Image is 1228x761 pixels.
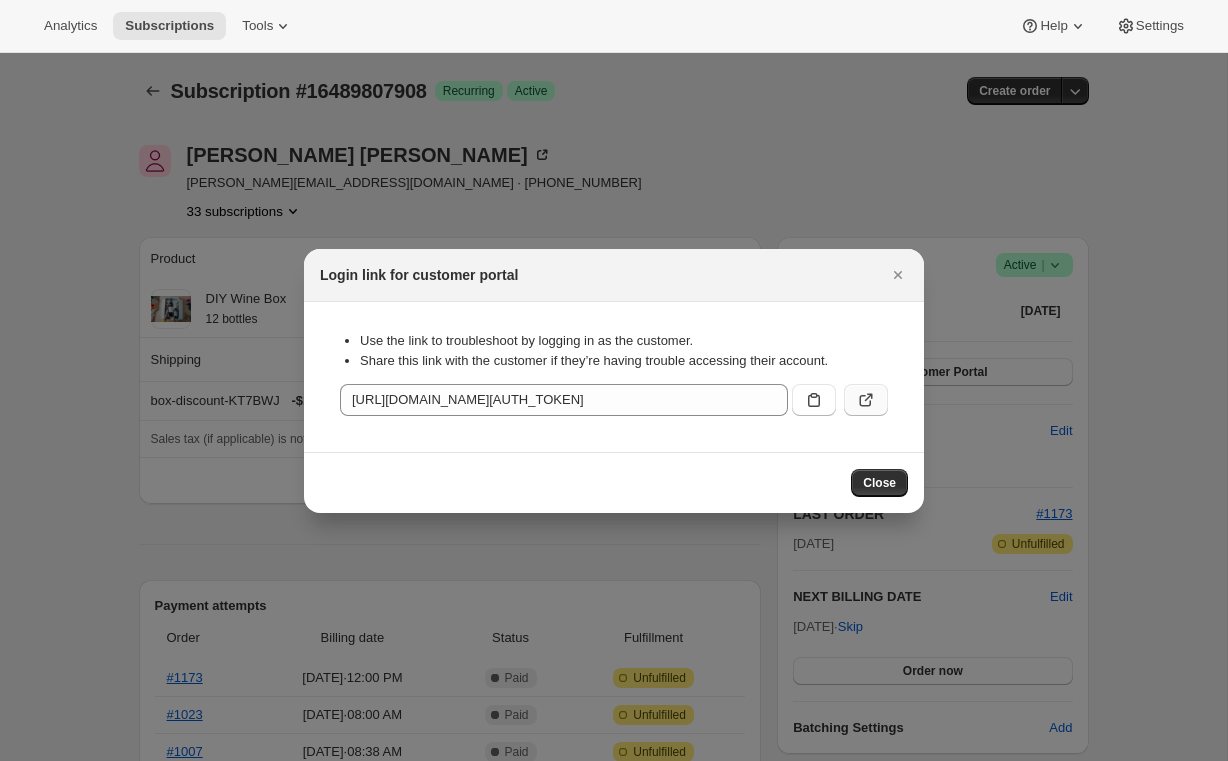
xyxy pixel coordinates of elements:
[44,18,97,34] span: Analytics
[863,475,896,491] span: Close
[1136,18,1184,34] span: Settings
[1040,18,1067,34] span: Help
[32,12,109,40] button: Analytics
[242,18,273,34] span: Tools
[320,265,518,285] h2: Login link for customer portal
[125,18,214,34] span: Subscriptions
[230,12,305,40] button: Tools
[113,12,226,40] button: Subscriptions
[1008,12,1099,40] button: Help
[360,331,888,351] li: Use the link to troubleshoot by logging in as the customer.
[851,469,908,497] button: Close
[1104,12,1196,40] button: Settings
[884,261,912,289] button: Close
[360,351,888,371] li: Share this link with the customer if they’re having trouble accessing their account.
